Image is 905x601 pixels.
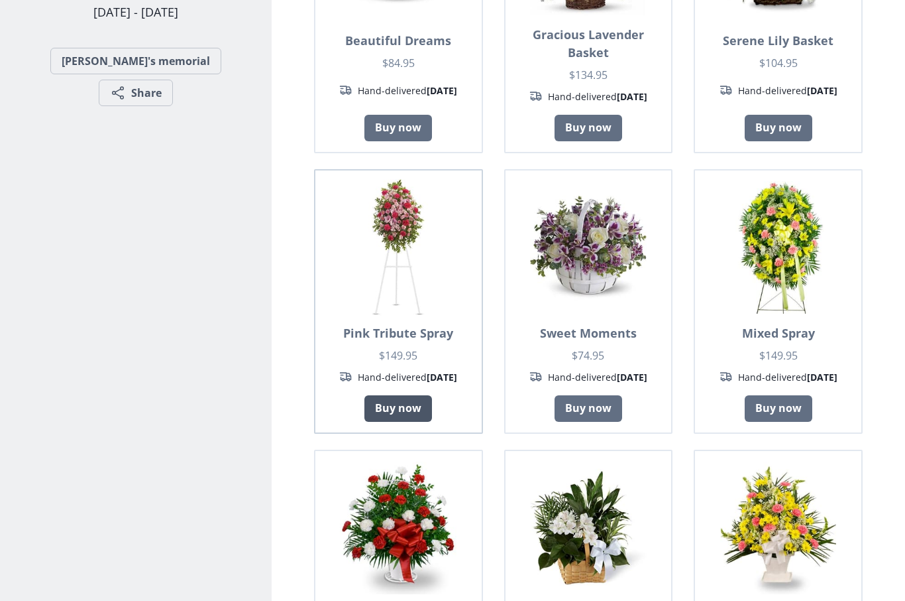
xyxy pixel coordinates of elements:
a: Buy now [555,115,622,141]
a: Buy now [364,395,432,422]
a: [PERSON_NAME]'s memorial [50,48,221,74]
a: Buy now [745,115,812,141]
a: Buy now [364,115,432,141]
a: Buy now [745,395,812,422]
button: Share [99,80,173,106]
span: [DATE] - [DATE] [93,4,178,20]
a: Buy now [555,395,622,422]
